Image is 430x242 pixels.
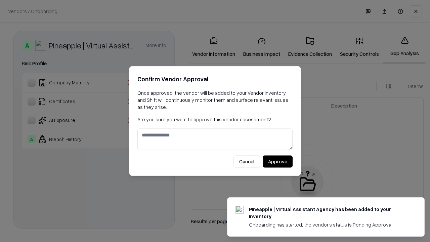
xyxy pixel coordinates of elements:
button: Approve [263,156,293,168]
img: trypineapple.com [235,206,244,214]
p: Are you sure you want to approve this vendor assessment? [137,116,293,123]
div: Pineapple | Virtual Assistant Agency has been added to your inventory [249,206,408,220]
p: Once approved, the vendor will be added to your Vendor Inventory, and Shift will continuously mon... [137,89,293,111]
button: Cancel [233,156,260,168]
h2: Confirm Vendor Approval [137,74,293,84]
div: Onboarding has started, the vendor's status is Pending Approval. [249,221,408,228]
